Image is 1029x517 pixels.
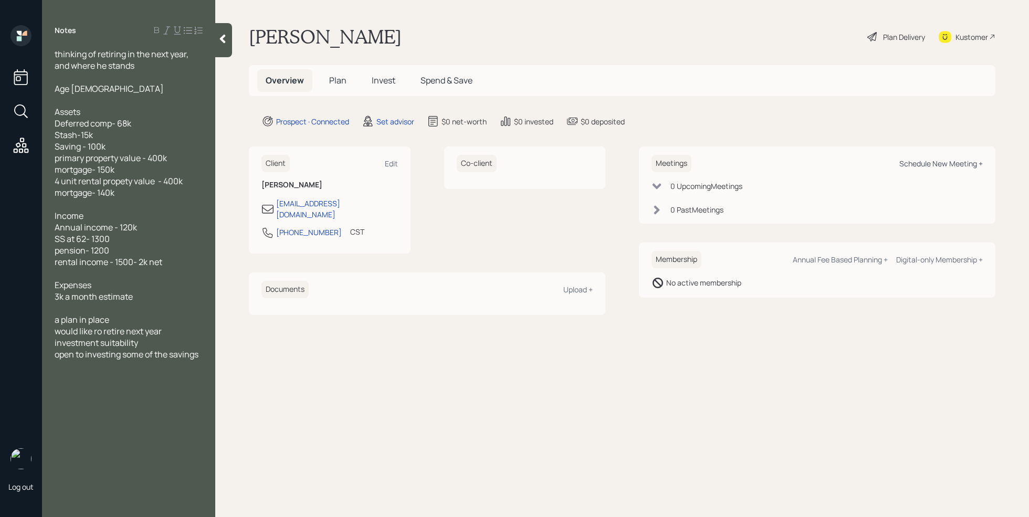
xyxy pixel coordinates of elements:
[581,116,625,127] div: $0 deposited
[652,155,691,172] h6: Meetings
[376,116,414,127] div: Set advisor
[266,75,304,86] span: Overview
[55,118,131,129] span: Deferred comp- 68k
[55,349,198,360] span: open to investing some of the savings
[55,314,109,325] span: a plan in place
[55,245,109,256] span: pension- 1200
[55,325,162,337] span: would like ro retire next year
[55,164,114,175] span: mortgage- 150k
[261,281,309,298] h6: Documents
[666,277,741,288] div: No active membership
[670,204,723,215] div: 0 Past Meeting s
[55,279,91,291] span: Expenses
[261,155,290,172] h6: Client
[793,255,888,265] div: Annual Fee Based Planning +
[55,175,183,187] span: 4 unit rental propety value - 400k
[8,482,34,492] div: Log out
[563,284,593,294] div: Upload +
[670,181,742,192] div: 0 Upcoming Meeting s
[896,255,983,265] div: Digital-only Membership +
[329,75,346,86] span: Plan
[350,226,364,237] div: CST
[883,31,925,43] div: Plan Delivery
[55,187,114,198] span: mortgage- 140k
[55,337,138,349] span: investment suitability
[372,75,395,86] span: Invest
[899,159,983,168] div: Schedule New Meeting +
[55,141,106,152] span: Saving - 100k
[55,152,167,164] span: primary property value - 400k
[421,75,472,86] span: Spend & Save
[276,198,398,220] div: [EMAIL_ADDRESS][DOMAIN_NAME]
[385,159,398,168] div: Edit
[261,181,398,189] h6: [PERSON_NAME]
[55,233,110,245] span: SS at 62- 1300
[55,48,190,71] span: thinking of retiring in the next year, and where he stands
[55,256,162,268] span: rental income - 1500- 2k net
[55,25,76,36] label: Notes
[55,129,93,141] span: Stash-15k
[55,106,80,118] span: Assets
[55,83,164,94] span: Age [DEMOGRAPHIC_DATA]
[955,31,988,43] div: Kustomer
[652,251,701,268] h6: Membership
[10,448,31,469] img: retirable_logo.png
[442,116,487,127] div: $0 net-worth
[514,116,553,127] div: $0 invested
[55,210,83,221] span: Income
[55,221,137,233] span: Annual income - 120k
[457,155,497,172] h6: Co-client
[55,291,133,302] span: 3k a month estimate
[249,25,402,48] h1: [PERSON_NAME]
[276,227,342,238] div: [PHONE_NUMBER]
[276,116,349,127] div: Prospect · Connected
